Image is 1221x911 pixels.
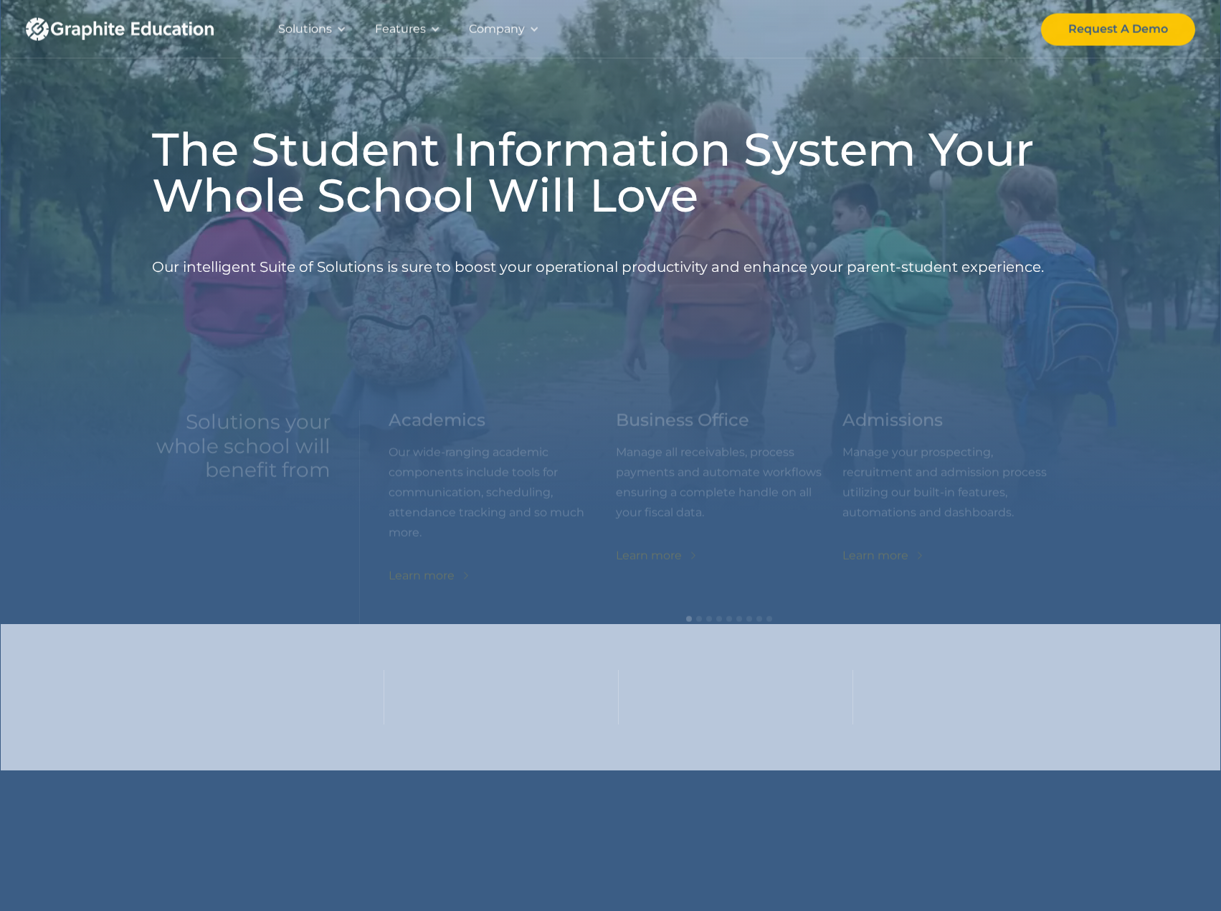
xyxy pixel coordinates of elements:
[736,615,742,621] div: Show slide 6 of 9
[686,615,692,621] div: Show slide 1 of 9
[389,410,1070,638] div: carousel
[455,1,554,58] div: Company
[264,1,361,58] div: Solutions
[375,19,426,39] div: Features
[1069,410,1189,431] h3: Development
[152,126,1070,218] h1: The Student Information System Your Whole School Will Love
[26,1,241,58] a: home
[152,230,1044,305] p: Our intelligent Suite of Solutions is sure to boost your operational productivity and enhance you...
[615,442,842,522] p: Manage all receivables, process payments and automate workflows ensuring a complete handle on all...
[746,615,752,621] div: Show slide 7 of 9
[1068,19,1168,39] div: Request A Demo
[1041,13,1195,45] a: Request A Demo
[842,410,1070,586] div: 3 of 9
[706,615,712,621] div: Show slide 3 of 9
[389,442,616,542] p: Our wide-ranging academic components include tools for communication, scheduling, attendance trac...
[389,565,472,585] a: Learn more
[615,410,842,586] div: 2 of 9
[615,410,749,431] h3: Business Office
[152,410,331,483] h2: Solutions your whole school will benefit from
[1069,545,1135,565] div: Learn more
[842,410,943,431] h3: Admissions
[842,442,1070,522] p: Manage your prospecting, recruitment and admission process utilizing our built-in features, autom...
[615,545,681,565] div: Learn more
[389,410,485,431] h3: Academics
[842,545,908,565] div: Learn more
[361,1,455,58] div: Features
[766,615,772,621] div: Show slide 9 of 9
[469,19,525,39] div: Company
[389,565,455,585] div: Learn more
[278,19,332,39] div: Solutions
[389,410,616,586] div: 1 of 9
[696,615,702,621] div: Show slide 2 of 9
[716,615,722,621] div: Show slide 4 of 9
[726,615,732,621] div: Show slide 5 of 9
[756,615,762,621] div: Show slide 8 of 9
